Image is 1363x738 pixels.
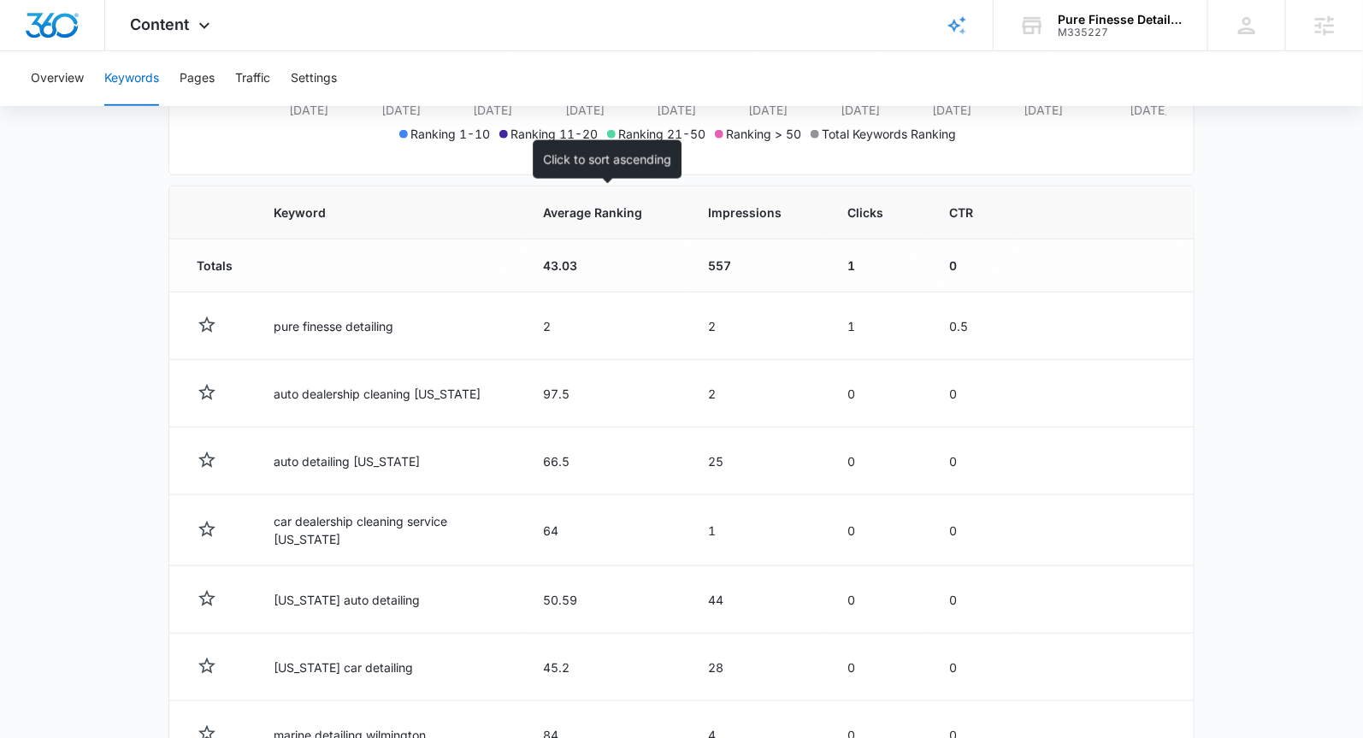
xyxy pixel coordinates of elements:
[253,292,522,360] td: pure finesse detailing
[522,360,687,428] td: 97.5
[687,634,827,701] td: 28
[522,292,687,360] td: 2
[687,428,827,495] td: 25
[827,292,929,360] td: 1
[522,634,687,701] td: 45.2
[929,428,1018,495] td: 0
[253,634,522,701] td: [US_STATE] car detailing
[533,140,681,179] div: Click to sort ascending
[31,51,84,106] button: Overview
[929,360,1018,428] td: 0
[827,360,929,428] td: 0
[522,428,687,495] td: 66.5
[687,360,827,428] td: 2
[522,495,687,566] td: 64
[827,566,929,634] td: 0
[687,566,827,634] td: 44
[253,428,522,495] td: auto detailing [US_STATE]
[291,51,337,106] button: Settings
[827,428,929,495] td: 0
[687,239,827,292] td: 557
[169,239,253,292] td: Totals
[180,51,215,106] button: Pages
[929,495,1018,566] td: 0
[929,292,1018,360] td: 0.5
[687,292,827,360] td: 2
[253,495,522,566] td: car dealership cleaning service [US_STATE]
[929,566,1018,634] td: 0
[253,566,522,634] td: [US_STATE] auto detailing
[687,495,827,566] td: 1
[827,634,929,701] td: 0
[522,566,687,634] td: 50.59
[827,495,929,566] td: 0
[929,239,1018,292] td: 0
[1058,13,1183,27] div: account name
[827,239,929,292] td: 1
[929,634,1018,701] td: 0
[522,239,687,292] td: 43.03
[253,360,522,428] td: auto dealership cleaning [US_STATE]
[131,15,190,33] span: Content
[235,51,270,106] button: Traffic
[1058,27,1183,38] div: account id
[104,51,159,106] button: Keywords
